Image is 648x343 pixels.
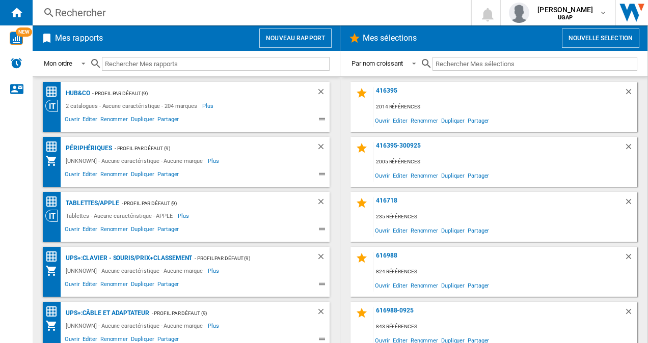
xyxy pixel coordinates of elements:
span: Ouvrir [63,169,81,182]
div: Vision Catégorie [45,100,63,112]
div: - Profil par défaut (9) [112,142,296,155]
div: hub&co [63,87,90,100]
div: UPS+:Clavier - souris/prix+classement [63,252,192,265]
b: UGAP [558,14,573,21]
span: Plus [208,320,221,332]
div: Supprimer [316,252,330,265]
span: Dupliquer [440,278,466,292]
span: Ouvrir [373,113,391,127]
span: Renommer [409,113,440,127]
span: Editer [81,279,98,292]
span: Ouvrir [63,224,81,237]
span: Plus [208,155,221,167]
div: 824 références [373,266,637,278]
div: 843 références [373,321,637,333]
div: Supprimer [624,87,637,101]
span: Partager [156,224,180,237]
div: 616988 [373,252,624,266]
span: NEW [16,27,32,37]
span: Renommer [99,224,129,237]
span: Editer [391,168,409,182]
span: [PERSON_NAME] [537,5,593,15]
div: Périphériques [63,142,112,155]
span: Partager [466,278,491,292]
div: Rechercher [55,6,444,20]
span: Renommer [409,168,440,182]
span: Renommer [99,279,129,292]
input: Rechercher Mes rapports [102,57,330,71]
span: Plus [208,265,221,277]
span: Editer [391,223,409,237]
img: alerts-logo.svg [10,57,22,69]
div: [UNKNOWN] - Aucune caractéristique - Aucune marque [63,155,208,167]
div: - Profil par défaut (9) [192,252,296,265]
div: 235 références [373,211,637,223]
span: Plus [202,100,215,112]
button: Nouveau rapport [259,28,332,48]
span: Partager [466,113,491,127]
span: Partager [156,115,180,127]
h2: Mes sélections [361,28,419,48]
span: Renommer [409,278,440,292]
span: Ouvrir [63,115,81,127]
div: Supprimer [624,197,637,211]
span: Dupliquer [440,223,466,237]
div: [UNKNOWN] - Aucune caractéristique - Aucune marque [63,320,208,332]
div: 416395-300925 [373,142,624,156]
span: Partager [466,168,491,182]
button: Nouvelle selection [562,28,639,48]
div: - Profil par défaut (9) [119,197,296,210]
span: Dupliquer [129,279,156,292]
span: Editer [81,224,98,237]
span: Ouvrir [373,223,391,237]
span: Editer [81,115,98,127]
div: Supprimer [316,87,330,100]
div: 2014 références [373,101,637,113]
div: Tablettes/APPLE [63,197,119,210]
img: wise-card.svg [10,32,23,45]
div: UPS+:Câble et adaptateur [63,307,149,320]
div: Matrice des prix [45,195,63,208]
span: Renommer [99,169,129,182]
div: Supprimer [624,307,637,321]
div: Classement des prix [45,250,63,263]
div: Vision Catégorie [45,210,63,222]
span: Dupliquer [129,115,156,127]
div: 2 catalogues - Aucune caractéristique - 204 marques [63,100,202,112]
span: Editer [81,169,98,182]
span: Editer [391,278,409,292]
div: Mon ordre [44,60,72,67]
div: Supprimer [316,197,330,210]
div: Matrice des prix [45,140,63,153]
div: Mon assortiment [45,265,63,277]
span: Renommer [409,223,440,237]
span: Renommer [99,115,129,127]
div: Classement des prix [45,305,63,318]
h2: Mes rapports [53,28,105,48]
div: 416395 [373,87,624,101]
div: Mon assortiment [45,320,63,332]
span: Dupliquer [129,224,156,237]
span: Ouvrir [63,279,81,292]
div: Supprimer [624,252,637,266]
span: Partager [466,223,491,237]
div: - Profil par défaut (9) [149,307,296,320]
div: 616988-0925 [373,307,624,321]
span: Editer [391,113,409,127]
span: Dupliquer [440,168,466,182]
span: Dupliquer [129,169,156,182]
div: 2005 références [373,156,637,168]
span: Partager [156,169,180,182]
img: profile.jpg [509,3,529,23]
div: Supprimer [316,142,330,155]
input: Rechercher Mes sélections [433,57,637,71]
div: [UNKNOWN] - Aucune caractéristique - Aucune marque [63,265,208,277]
div: Par nom croissant [352,60,403,67]
div: Matrice des prix [45,85,63,98]
span: Ouvrir [373,278,391,292]
div: Supprimer [316,307,330,320]
div: 416718 [373,197,624,211]
div: - Profil par défaut (9) [90,87,296,100]
span: Plus [178,210,191,222]
div: Mon assortiment [45,155,63,167]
